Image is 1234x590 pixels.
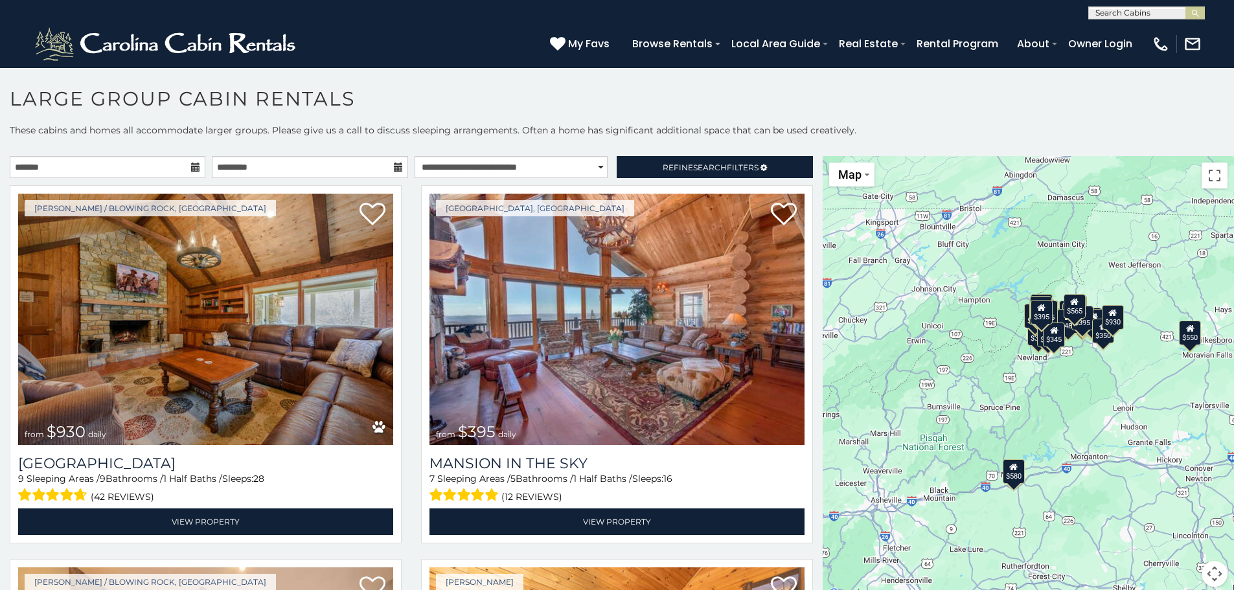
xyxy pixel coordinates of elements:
[18,473,24,484] span: 9
[626,32,719,55] a: Browse Rentals
[429,194,805,445] a: Mansion In The Sky from $395 daily
[18,194,393,445] a: Appalachian Mountain Lodge from $930 daily
[501,488,562,505] span: (12 reviews)
[693,163,727,172] span: Search
[1057,309,1079,334] div: $485
[429,473,435,484] span: 7
[18,455,393,472] a: [GEOGRAPHIC_DATA]
[1180,320,1202,345] div: $550
[1003,459,1025,483] div: $580
[1202,561,1228,587] button: Map camera controls
[1183,35,1202,53] img: mail-regular-white.png
[617,156,812,178] a: RefineSearchFilters
[829,163,874,187] button: Change map style
[1071,305,1093,330] div: $395
[1044,323,1066,347] div: $345
[1093,319,1115,343] div: $350
[510,473,516,484] span: 5
[1031,294,1053,319] div: $325
[18,455,393,472] h3: Appalachian Mountain Lodge
[725,32,827,55] a: Local Area Guide
[1152,35,1170,53] img: phone-regular-white.png
[568,36,610,52] span: My Favs
[550,36,613,52] a: My Favs
[1062,32,1139,55] a: Owner Login
[32,25,301,63] img: White-1-2.png
[429,472,805,505] div: Sleeping Areas / Bathrooms / Sleeps:
[25,200,276,216] a: [PERSON_NAME] / Blowing Rock, [GEOGRAPHIC_DATA]
[1025,303,1047,328] div: $650
[47,422,86,441] span: $930
[436,574,523,590] a: [PERSON_NAME]
[1011,32,1056,55] a: About
[25,574,276,590] a: [PERSON_NAME] / Blowing Rock, [GEOGRAPHIC_DATA]
[498,429,516,439] span: daily
[100,473,106,484] span: 9
[1102,305,1124,330] div: $930
[663,473,672,484] span: 16
[663,163,759,172] span: Refine Filters
[253,473,264,484] span: 28
[436,200,634,216] a: [GEOGRAPHIC_DATA], [GEOGRAPHIC_DATA]
[832,32,904,55] a: Real Estate
[18,508,393,535] a: View Property
[429,194,805,445] img: Mansion In The Sky
[360,201,385,229] a: Add to favorites
[18,472,393,505] div: Sleeping Areas / Bathrooms / Sleeps:
[91,488,154,505] span: (42 reviews)
[163,473,222,484] span: 1 Half Baths /
[458,422,496,441] span: $395
[1031,300,1053,324] div: $395
[573,473,632,484] span: 1 Half Baths /
[838,168,862,181] span: Map
[429,455,805,472] a: Mansion In The Sky
[25,429,44,439] span: from
[1083,309,1105,334] div: $695
[1202,163,1228,188] button: Toggle fullscreen view
[88,429,106,439] span: daily
[1064,293,1086,318] div: $565
[771,201,797,229] a: Add to favorites
[1037,322,1059,346] div: $290
[1028,321,1050,346] div: $355
[436,429,455,439] span: from
[18,194,393,445] img: Appalachian Mountain Lodge
[429,508,805,535] a: View Property
[910,32,1005,55] a: Rental Program
[1030,295,1052,320] div: $310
